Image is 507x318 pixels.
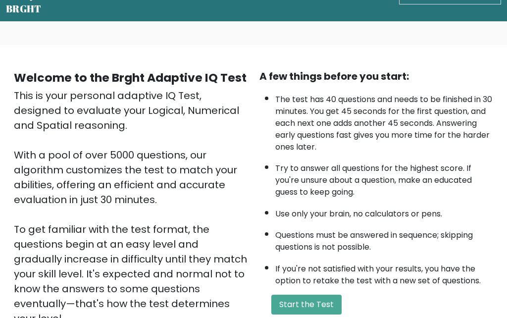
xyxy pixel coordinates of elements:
[259,69,493,84] div: A few things before you start:
[271,295,342,315] button: Start the Test
[275,158,493,198] li: Try to answer all questions for the highest score. If you're unsure about a question, make an edu...
[275,89,493,153] li: The test has 40 questions and needs to be finished in 30 minutes. You get 45 seconds for the firs...
[275,224,493,253] li: Questions must be answered in sequence; skipping questions is not possible.
[275,258,493,287] li: If you're not satisfied with your results, you have the option to retake the test with a new set ...
[275,203,493,220] li: Use only your brain, no calculators or pens.
[14,69,247,86] b: Welcome to the Brght Adaptive IQ Test
[6,3,42,15] h5: BRGHT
